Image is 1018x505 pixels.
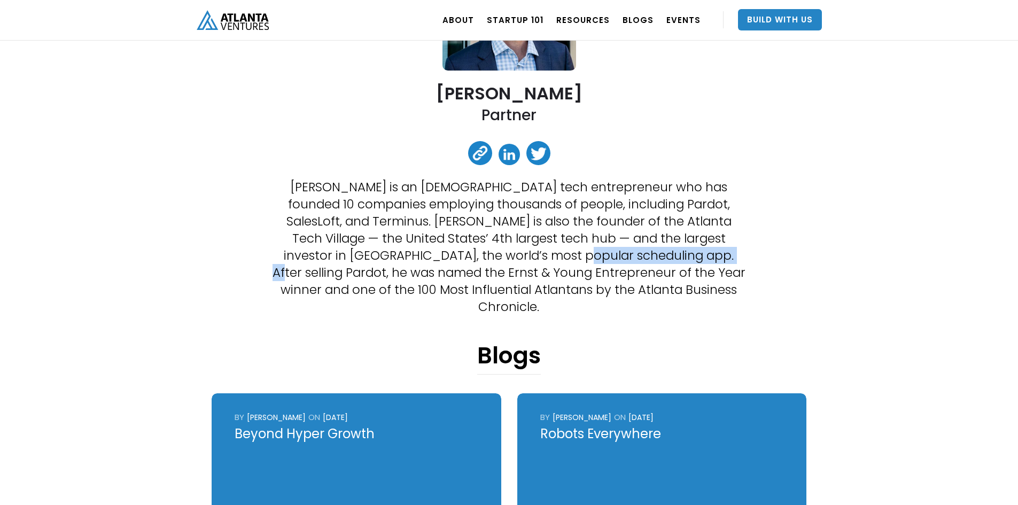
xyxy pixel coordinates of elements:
[553,412,611,423] div: [PERSON_NAME]
[540,425,783,442] div: Robots Everywhere
[442,5,474,35] a: ABOUT
[235,425,478,442] div: Beyond Hyper Growth
[436,84,582,103] h2: [PERSON_NAME]
[235,412,244,423] div: by
[481,105,537,125] h2: Partner
[540,412,550,423] div: by
[323,412,348,423] div: [DATE]
[666,5,701,35] a: EVENTS
[477,342,541,375] h1: Blogs
[308,412,320,423] div: ON
[556,5,610,35] a: RESOURCES
[738,9,822,30] a: Build With Us
[623,5,654,35] a: BLOGS
[614,412,626,423] div: ON
[271,178,747,315] p: [PERSON_NAME] is an [DEMOGRAPHIC_DATA] tech entrepreneur who has founded 10 companies employing t...
[628,412,654,423] div: [DATE]
[487,5,543,35] a: Startup 101
[247,412,306,423] div: [PERSON_NAME]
